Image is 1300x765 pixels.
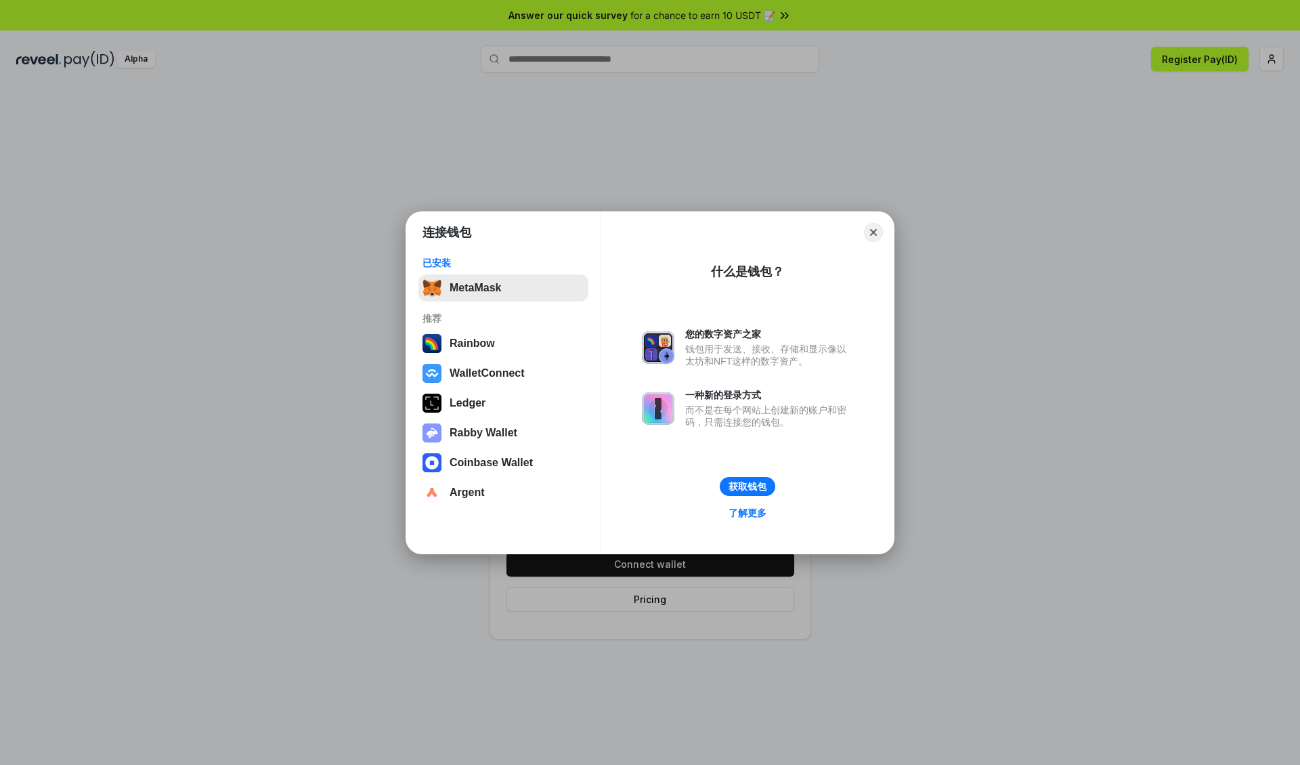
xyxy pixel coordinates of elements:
[642,392,674,425] img: svg+xml,%3Csvg%20xmlns%3D%22http%3A%2F%2Fwww.w3.org%2F2000%2Fsvg%22%20fill%3D%22none%22%20viewBox...
[418,330,588,357] button: Rainbow
[418,419,588,447] button: Rabby Wallet
[422,364,441,383] img: svg+xml,%3Csvg%20width%3D%2228%22%20height%3D%2228%22%20viewBox%3D%220%200%2028%2028%22%20fill%3D...
[450,337,495,350] div: Rainbow
[720,504,775,522] a: 了解更多
[720,477,775,496] button: 获取钱包
[422,257,584,269] div: 已安装
[422,423,441,442] img: svg+xml,%3Csvg%20xmlns%3D%22http%3A%2F%2Fwww.w3.org%2F2000%2Fsvg%22%20fill%3D%22none%22%20viewBox...
[685,389,853,401] div: 一种新的登录方式
[422,224,471,241] h1: 连接钱包
[418,274,588,302] button: MetaMask
[729,480,766,493] div: 获取钱包
[864,223,883,242] button: Close
[450,367,525,379] div: WalletConnect
[422,394,441,413] img: svg+xml,%3Csvg%20xmlns%3D%22http%3A%2F%2Fwww.w3.org%2F2000%2Fsvg%22%20width%3D%2228%22%20height%3...
[729,507,766,519] div: 了解更多
[711,264,784,280] div: 什么是钱包？
[450,282,501,294] div: MetaMask
[685,328,853,340] div: 您的数字资产之家
[685,404,853,428] div: 而不是在每个网站上创建新的账户和密码，只需连接您的钱包。
[422,334,441,353] img: svg+xml,%3Csvg%20width%3D%22120%22%20height%3D%22120%22%20viewBox%3D%220%200%20120%20120%22%20fil...
[418,360,588,387] button: WalletConnect
[418,479,588,506] button: Argent
[422,483,441,502] img: svg+xml,%3Csvg%20width%3D%2228%22%20height%3D%2228%22%20viewBox%3D%220%200%2028%2028%22%20fill%3D...
[422,453,441,472] img: svg+xml,%3Csvg%20width%3D%2228%22%20height%3D%2228%22%20viewBox%3D%220%200%2028%2028%22%20fill%3D...
[418,390,588,417] button: Ledger
[422,312,584,325] div: 推荐
[642,331,674,364] img: svg+xml,%3Csvg%20xmlns%3D%22http%3A%2F%2Fwww.w3.org%2F2000%2Fsvg%22%20fill%3D%22none%22%20viewBox...
[418,449,588,476] button: Coinbase Wallet
[450,427,517,439] div: Rabby Wallet
[450,397,485,409] div: Ledger
[685,343,853,367] div: 钱包用于发送、接收、存储和显示像以太坊和NFT这样的数字资产。
[422,278,441,297] img: svg+xml,%3Csvg%20fill%3D%22none%22%20height%3D%2233%22%20viewBox%3D%220%200%2035%2033%22%20width%...
[450,457,533,469] div: Coinbase Wallet
[450,487,485,499] div: Argent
